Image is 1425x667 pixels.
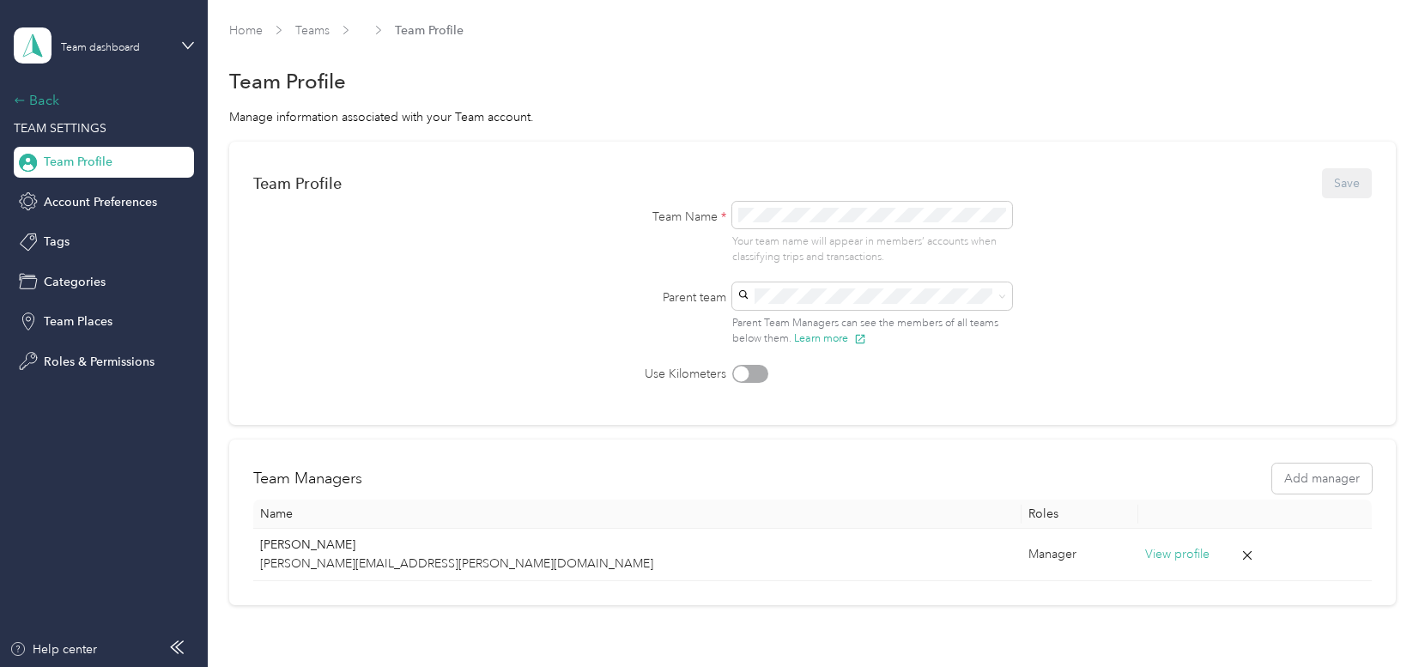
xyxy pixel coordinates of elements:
[253,500,1022,529] th: Name
[44,153,112,171] span: Team Profile
[44,312,112,330] span: Team Places
[14,121,106,136] span: TEAM SETTINGS
[14,90,185,111] div: Back
[44,193,157,211] span: Account Preferences
[572,208,726,226] label: Team Name
[1272,464,1372,494] button: Add manager
[61,43,140,53] div: Team dashboard
[1022,500,1138,529] th: Roles
[229,108,1396,126] div: Manage information associated with your Team account.
[44,233,70,251] span: Tags
[732,317,998,346] span: Parent Team Managers can see the members of all teams below them.
[229,23,263,38] a: Home
[253,174,342,192] div: Team Profile
[260,536,1015,555] p: [PERSON_NAME]
[229,72,346,90] h1: Team Profile
[732,234,1013,264] p: Your team name will appear in members’ accounts when classifying trips and transactions.
[9,640,97,658] button: Help center
[295,23,330,38] a: Teams
[1028,545,1131,564] div: Manager
[794,330,866,346] button: Learn more
[44,353,155,371] span: Roles & Permissions
[44,273,106,291] span: Categories
[572,288,726,306] label: Parent team
[253,467,362,490] h2: Team Managers
[260,555,1015,573] p: [PERSON_NAME][EMAIL_ADDRESS][PERSON_NAME][DOMAIN_NAME]
[572,365,726,383] label: Use Kilometers
[1145,545,1210,564] button: View profile
[1329,571,1425,667] iframe: Everlance-gr Chat Button Frame
[395,21,464,39] span: Team Profile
